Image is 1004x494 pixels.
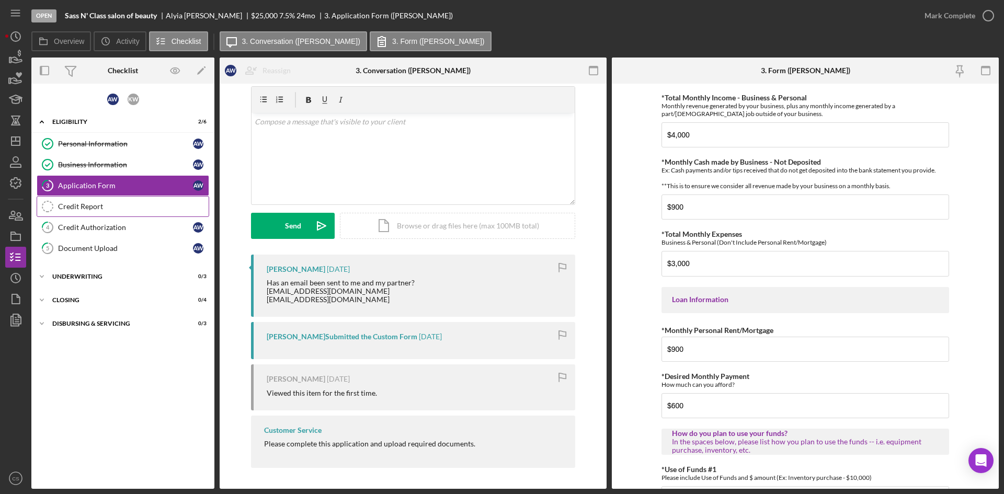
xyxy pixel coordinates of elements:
[37,154,209,175] a: Business InformationAW
[968,448,994,473] div: Open Intercom Messenger
[672,295,939,304] div: Loan Information
[761,66,850,75] div: 3. Form ([PERSON_NAME])
[172,37,201,45] label: Checklist
[58,202,209,211] div: Credit Report
[128,94,139,105] div: K W
[661,93,807,102] label: *Total Monthly Income - Business & Personal
[370,31,492,51] button: 3. Form ([PERSON_NAME])
[54,37,84,45] label: Overview
[37,133,209,154] a: Personal InformationAW
[65,12,157,20] b: Sass N' Class salon of beauty
[5,468,26,489] button: CS
[12,476,19,481] text: CS
[263,60,291,81] div: Reassign
[327,265,350,273] time: 2025-08-26 17:34
[58,160,193,169] div: Business Information
[285,213,301,239] div: Send
[672,429,939,438] div: How do you plan to use your funds?
[267,389,377,397] div: Viewed this item for the first time.
[37,217,209,238] a: 4Credit AuthorizationAW
[220,31,367,51] button: 3. Conversation ([PERSON_NAME])
[251,213,335,239] button: Send
[58,244,193,252] div: Document Upload
[31,9,56,22] div: Open
[392,37,485,45] label: 3. Form ([PERSON_NAME])
[37,196,209,217] a: Credit Report
[188,119,207,125] div: 2 / 6
[193,139,203,149] div: A W
[107,94,119,105] div: A W
[37,238,209,259] a: 5Document UploadAW
[193,222,203,233] div: A W
[661,238,949,246] div: Business & Personal (Don't Include Personal Rent/Mortgage)
[52,273,180,280] div: Underwriting
[58,140,193,148] div: Personal Information
[264,440,475,448] div: Please complete this application and upload required documents.
[661,229,742,238] label: *Total Monthly Expenses
[52,320,180,327] div: Disbursing & Servicing
[116,37,139,45] label: Activity
[166,12,251,20] div: Alyia [PERSON_NAME]
[914,5,999,26] button: Mark Complete
[267,332,417,341] div: [PERSON_NAME] Submitted the Custom Form
[661,166,949,190] div: Ex: Cash payments and/or tips received that do not get deposited into the bank statement you prov...
[356,66,471,75] div: 3. Conversation ([PERSON_NAME])
[52,119,180,125] div: Eligibility
[267,265,325,273] div: [PERSON_NAME]
[188,297,207,303] div: 0 / 4
[46,245,49,251] tspan: 5
[37,175,209,196] a: 3Application FormAW
[661,474,949,481] div: Please include Use of Funds and $ amount (Ex: Inventory purchase - $10,000)
[193,159,203,170] div: A W
[661,381,949,388] div: How much can you afford?
[31,31,91,51] button: Overview
[661,157,821,166] label: *Monthly Cash made by Business - Not Deposited
[108,66,138,75] div: Checklist
[296,12,315,20] div: 24 mo
[193,180,203,191] div: A W
[94,31,146,51] button: Activity
[672,438,939,454] div: In the spaces below, please list how you plan to use the funds -- i.e. equipment purchase, invent...
[220,60,301,81] button: AWReassign
[58,181,193,190] div: Application Form
[58,223,193,232] div: Credit Authorization
[46,224,50,231] tspan: 4
[188,320,207,327] div: 0 / 3
[193,243,203,254] div: A W
[225,65,236,76] div: A W
[188,273,207,280] div: 0 / 3
[327,375,350,383] time: 2025-08-21 17:34
[279,12,295,20] div: 7.5 %
[661,465,716,474] label: *Use of Funds #1
[251,11,278,20] span: $25,000
[149,31,208,51] button: Checklist
[661,326,773,335] label: *Monthly Personal Rent/Mortgage
[267,279,416,304] div: Has an email been sent to me and my partner? [EMAIL_ADDRESS][DOMAIN_NAME] [EMAIL_ADDRESS][DOMAIN_...
[324,12,453,20] div: 3. Application Form ([PERSON_NAME])
[419,332,442,341] time: 2025-08-22 17:00
[46,182,49,189] tspan: 3
[52,297,180,303] div: Closing
[661,102,949,118] div: Monthly revenue generated by your business, plus any monthly income generated by a part/[DEMOGRAP...
[264,426,322,434] div: Customer Service
[925,5,975,26] div: Mark Complete
[267,375,325,383] div: [PERSON_NAME]
[242,37,360,45] label: 3. Conversation ([PERSON_NAME])
[661,372,749,381] label: *Desired Monthly Payment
